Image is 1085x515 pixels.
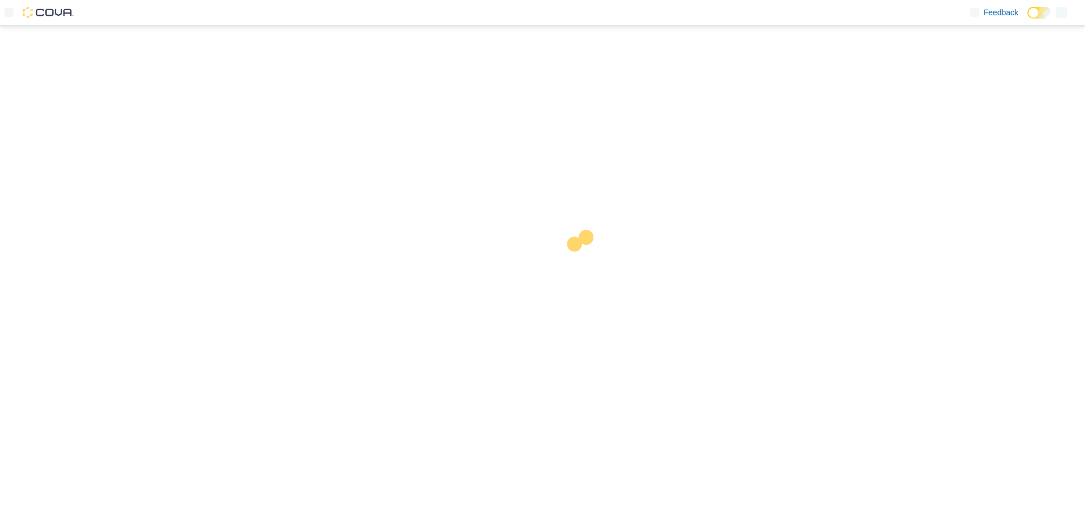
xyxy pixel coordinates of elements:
span: Feedback [984,7,1018,18]
img: Cova [23,7,73,18]
a: Feedback [966,1,1023,24]
img: cova-loader [542,222,627,306]
input: Dark Mode [1027,7,1051,19]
